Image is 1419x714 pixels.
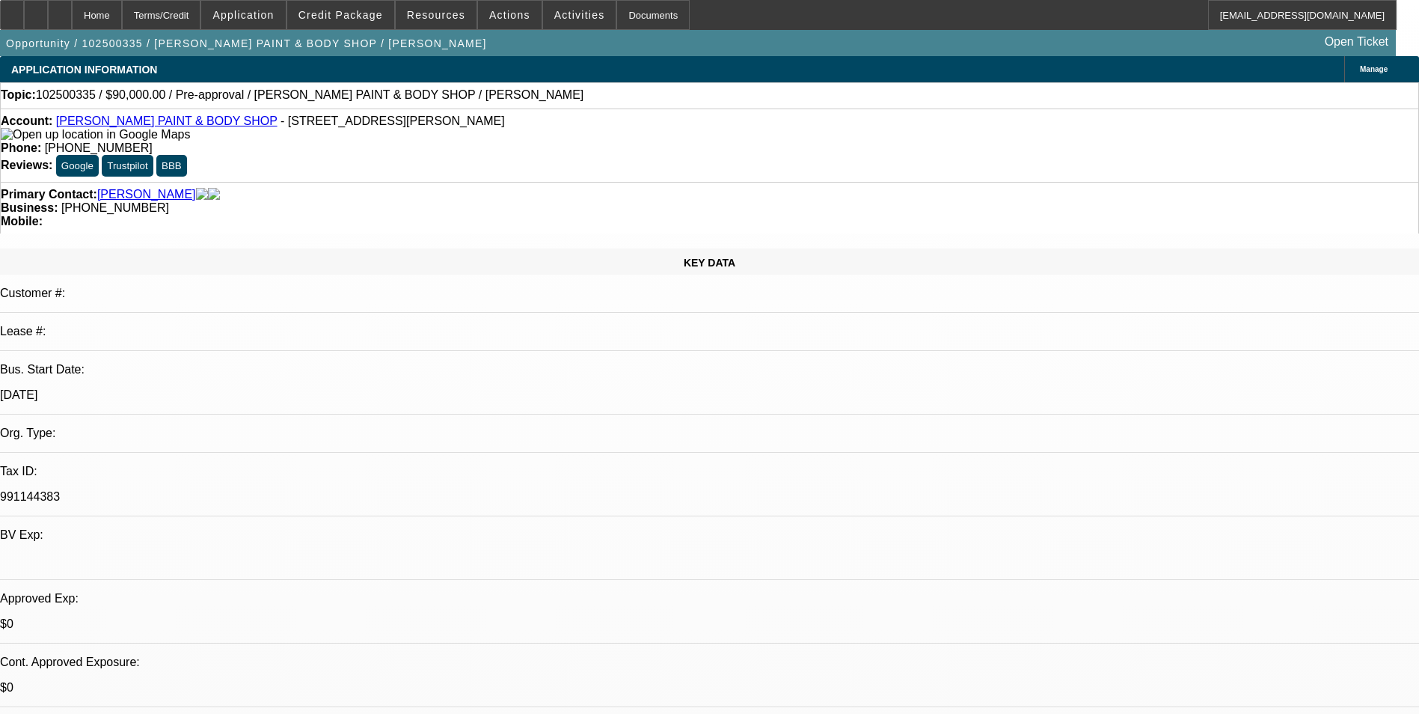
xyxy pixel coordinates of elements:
a: [PERSON_NAME] PAINT & BODY SHOP [56,115,278,127]
span: 102500335 / $90,000.00 / Pre-approval / [PERSON_NAME] PAINT & BODY SHOP / [PERSON_NAME] [36,88,583,102]
strong: Topic: [1,88,36,102]
img: linkedin-icon.png [208,188,220,201]
button: Trustpilot [102,155,153,177]
img: Open up location in Google Maps [1,128,190,141]
span: Manage [1360,65,1388,73]
button: Actions [478,1,542,29]
strong: Mobile: [1,215,43,228]
button: Google [56,155,99,177]
a: [PERSON_NAME] [97,188,196,201]
span: [PHONE_NUMBER] [45,141,153,154]
button: Application [201,1,285,29]
span: Credit Package [298,9,383,21]
strong: Phone: [1,141,41,154]
span: Opportunity / 102500335 / [PERSON_NAME] PAINT & BODY SHOP / [PERSON_NAME] [6,37,487,49]
span: - [STREET_ADDRESS][PERSON_NAME] [281,115,505,127]
span: Application [212,9,274,21]
button: Resources [396,1,476,29]
span: Actions [489,9,530,21]
a: View Google Maps [1,128,190,141]
strong: Business: [1,201,58,214]
strong: Reviews: [1,159,52,171]
strong: Primary Contact: [1,188,97,201]
img: facebook-icon.png [196,188,208,201]
button: Credit Package [287,1,394,29]
button: BBB [156,155,187,177]
span: Resources [407,9,465,21]
strong: Account: [1,115,52,127]
span: Activities [554,9,605,21]
button: Activities [543,1,616,29]
a: Open Ticket [1319,29,1394,55]
span: KEY DATA [684,257,735,269]
span: APPLICATION INFORMATION [11,64,157,76]
span: [PHONE_NUMBER] [61,201,169,214]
